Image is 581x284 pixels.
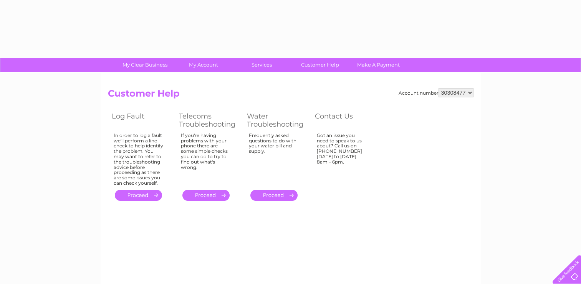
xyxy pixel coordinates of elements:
div: If you're having problems with your phone there are some simple checks you can do to try to find ... [181,133,232,183]
div: Account number [399,88,473,97]
a: . [250,190,298,201]
div: Got an issue you need to speak to us about? Call us on [PHONE_NUMBER] [DATE] to [DATE] 8am – 6pm. [317,133,367,183]
a: Services [230,58,293,72]
a: Customer Help [288,58,352,72]
a: . [115,190,162,201]
div: Frequently asked questions to do with your water bill and supply. [249,133,300,183]
a: . [182,190,230,201]
th: Contact Us [311,110,378,130]
div: In order to log a fault we'll perform a line check to help identify the problem. You may want to ... [114,133,164,186]
a: My Clear Business [113,58,177,72]
a: My Account [172,58,235,72]
h2: Customer Help [108,88,473,103]
th: Log Fault [108,110,175,130]
th: Telecoms Troubleshooting [175,110,243,130]
a: Make A Payment [347,58,410,72]
th: Water Troubleshooting [243,110,311,130]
